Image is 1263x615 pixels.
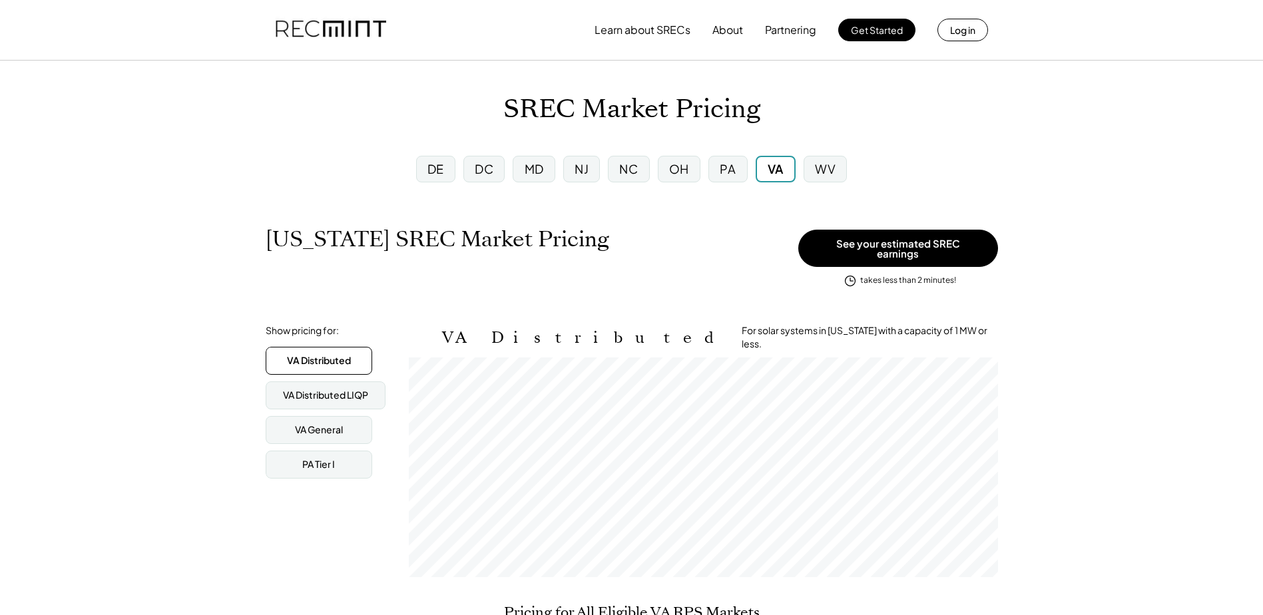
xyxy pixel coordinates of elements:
button: Log in [937,19,988,41]
button: Learn about SRECs [595,17,690,43]
img: recmint-logotype%403x.png [276,7,386,53]
div: DE [427,160,444,177]
div: NC [619,160,638,177]
button: See your estimated SREC earnings [798,230,998,267]
div: VA General [295,423,343,437]
div: VA Distributed LIQP [283,389,368,402]
div: DC [475,160,493,177]
div: VA Distributed [287,354,351,367]
button: Partnering [765,17,816,43]
div: NJ [575,160,589,177]
div: PA [720,160,736,177]
div: For solar systems in [US_STATE] with a capacity of 1 MW or less. [742,324,998,350]
button: About [712,17,743,43]
div: WV [815,160,836,177]
button: Get Started [838,19,915,41]
div: Show pricing for: [266,324,339,337]
div: takes less than 2 minutes! [860,275,956,286]
h1: [US_STATE] SREC Market Pricing [266,226,609,252]
div: VA [768,160,784,177]
h1: SREC Market Pricing [503,94,760,125]
h2: VA Distributed [442,328,722,347]
div: MD [525,160,544,177]
div: OH [669,160,689,177]
div: PA Tier I [302,458,335,471]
